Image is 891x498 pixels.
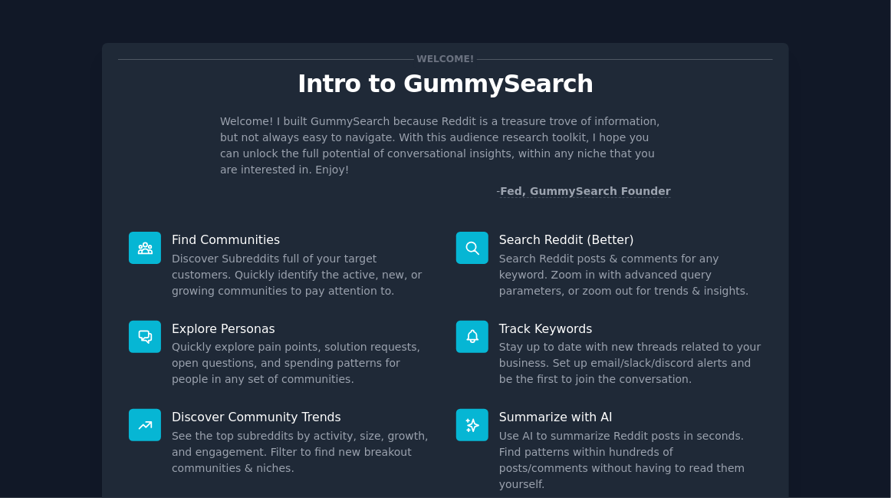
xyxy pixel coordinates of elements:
dd: Stay up to date with new threads related to your business. Set up email/slack/discord alerts and ... [499,339,762,388]
div: - [496,183,671,200]
span: Welcome! [414,51,477,68]
dd: Use AI to summarize Reddit posts in seconds. Find patterns within hundreds of posts/comments with... [499,428,762,493]
dd: See the top subreddits by activity, size, growth, and engagement. Filter to find new breakout com... [172,428,435,477]
a: Fed, GummySearch Founder [500,185,671,198]
p: Search Reddit (Better) [499,232,762,248]
dd: Quickly explore pain points, solution requests, open questions, and spending patterns for people ... [172,339,435,388]
dd: Discover Subreddits full of your target customers. Quickly identify the active, new, or growing c... [172,251,435,299]
p: Summarize with AI [499,409,762,425]
p: Intro to GummySearch [118,71,773,97]
p: Welcome! I built GummySearch because Reddit is a treasure trove of information, but not always ea... [220,114,671,178]
p: Discover Community Trends [172,409,435,425]
dd: Search Reddit posts & comments for any keyword. Zoom in with advanced query parameters, or zoom o... [499,251,762,299]
p: Find Communities [172,232,435,248]
p: Explore Personas [172,321,435,337]
p: Track Keywords [499,321,762,337]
